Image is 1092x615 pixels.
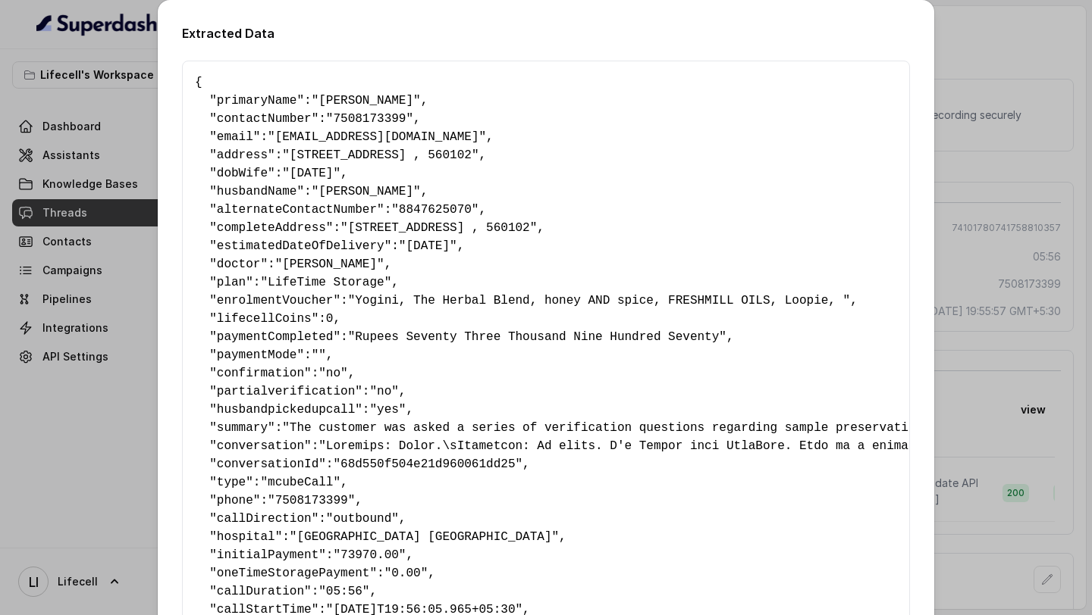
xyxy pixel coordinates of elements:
span: "05:56" [318,585,369,598]
span: callDirection [217,512,312,526]
span: 0 [326,312,334,326]
span: lifecellCoins [217,312,312,326]
span: contactNumber [217,112,312,126]
span: "no" [369,385,398,398]
span: address [217,148,268,162]
span: oneTimeStoragePayment [217,567,370,580]
span: "" [312,348,326,362]
span: doctor [217,258,261,271]
span: "68d550f504e21d960061dd25" [333,457,522,471]
span: "LifeTime Storage" [260,276,391,289]
span: "7508173399" [268,494,355,507]
span: paymentCompleted [217,330,334,344]
span: estimatedDateOfDelivery [217,239,384,253]
span: "no" [318,367,347,380]
h2: Extracted Data [182,24,910,42]
span: hospital [217,530,275,544]
span: email [217,130,253,144]
span: "outbound" [326,512,399,526]
span: dobWife [217,167,268,180]
span: "[DATE]" [282,167,340,180]
span: initialPayment [217,548,318,562]
span: "Rupees Seventy Three Thousand Nine Hundred Seventy" [348,330,726,344]
span: phone [217,494,253,507]
span: "[STREET_ADDRESS] , 560102" [340,221,537,235]
span: "7508173399" [326,112,413,126]
span: "[GEOGRAPHIC_DATA] [GEOGRAPHIC_DATA]" [290,530,559,544]
span: primaryName [217,94,297,108]
span: husbandName [217,185,297,198]
span: "mcubeCall" [260,476,340,489]
span: callDuration [217,585,304,598]
span: paymentMode [217,348,297,362]
span: conversationId [217,457,318,471]
span: type [217,476,246,489]
span: "8847625070" [391,203,479,217]
span: "[PERSON_NAME]" [312,185,421,198]
span: summary [217,421,268,435]
span: "[PERSON_NAME]" [312,94,421,108]
span: enrolmentVoucher [217,294,334,307]
span: partialverification [217,385,355,398]
span: "0.00" [384,567,428,580]
span: "[STREET_ADDRESS] , 560102" [282,148,479,162]
span: completeAddress [217,221,326,235]
span: husbandpickedupcall [217,403,355,417]
span: "73970.00" [333,548,406,562]
span: "[EMAIL_ADDRESS][DOMAIN_NAME]" [268,130,486,144]
span: alternateContactNumber [217,203,377,217]
span: "Yogini, The Herbal Blend, honey AND spice, FRESHMILL OILS, Loopie, " [348,294,851,307]
span: confirmation [217,367,304,380]
span: "[DATE]" [399,239,457,253]
span: "yes" [369,403,406,417]
span: conversation [217,439,304,453]
span: "[PERSON_NAME]" [275,258,384,271]
span: plan [217,276,246,289]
